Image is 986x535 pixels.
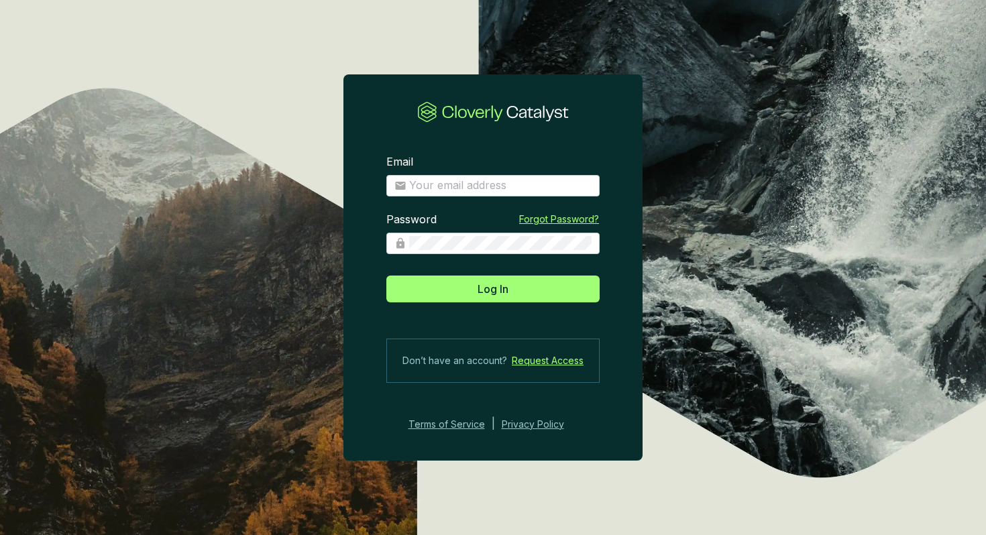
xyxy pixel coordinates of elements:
span: Log In [478,281,508,297]
input: Email [409,178,592,193]
button: Log In [386,276,600,302]
span: Don’t have an account? [402,353,507,369]
a: Request Access [512,353,584,369]
label: Password [386,213,437,227]
a: Forgot Password? [519,213,599,226]
label: Email [386,155,413,170]
input: Password [409,236,592,251]
a: Terms of Service [404,416,485,432]
a: Privacy Policy [502,416,582,432]
div: | [492,416,495,432]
